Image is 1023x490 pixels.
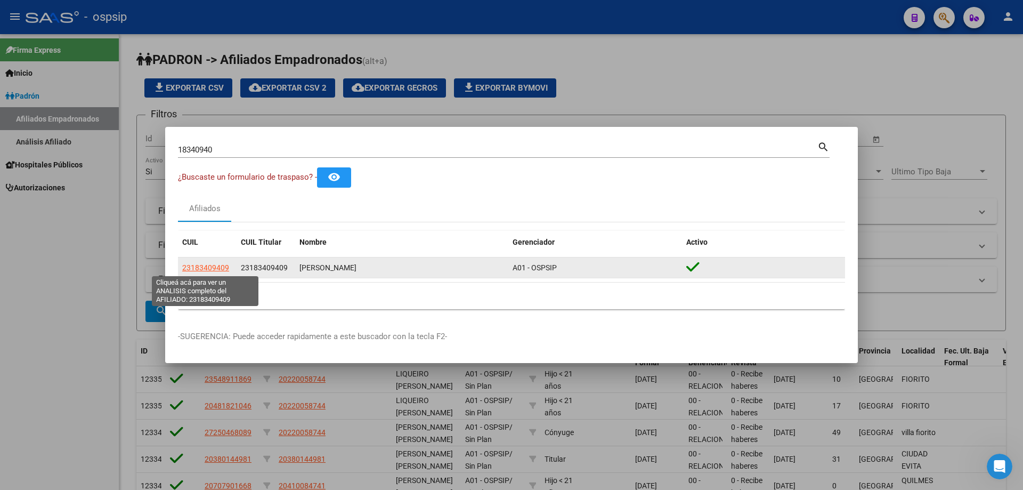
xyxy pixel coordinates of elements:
datatable-header-cell: Activo [682,231,845,254]
div: Afiliados [189,203,221,215]
span: CUIL [182,238,198,246]
span: Activo [686,238,708,246]
span: A01 - OSPSIP [513,263,557,272]
iframe: Intercom live chat [987,454,1012,479]
span: CUIL Titular [241,238,281,246]
p: -SUGERENCIA: Puede acceder rapidamente a este buscador con la tecla F2- [178,331,845,343]
div: [PERSON_NAME] [299,262,504,274]
span: 23183409409 [182,263,229,272]
mat-icon: search [817,140,830,152]
datatable-header-cell: CUIL Titular [237,231,295,254]
datatable-header-cell: Gerenciador [508,231,682,254]
span: 23183409409 [241,263,288,272]
mat-icon: remove_red_eye [328,171,340,183]
span: Nombre [299,238,327,246]
span: Gerenciador [513,238,555,246]
span: ¿Buscaste un formulario de traspaso? - [178,172,317,182]
datatable-header-cell: CUIL [178,231,237,254]
datatable-header-cell: Nombre [295,231,508,254]
div: 1 total [178,283,845,309]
